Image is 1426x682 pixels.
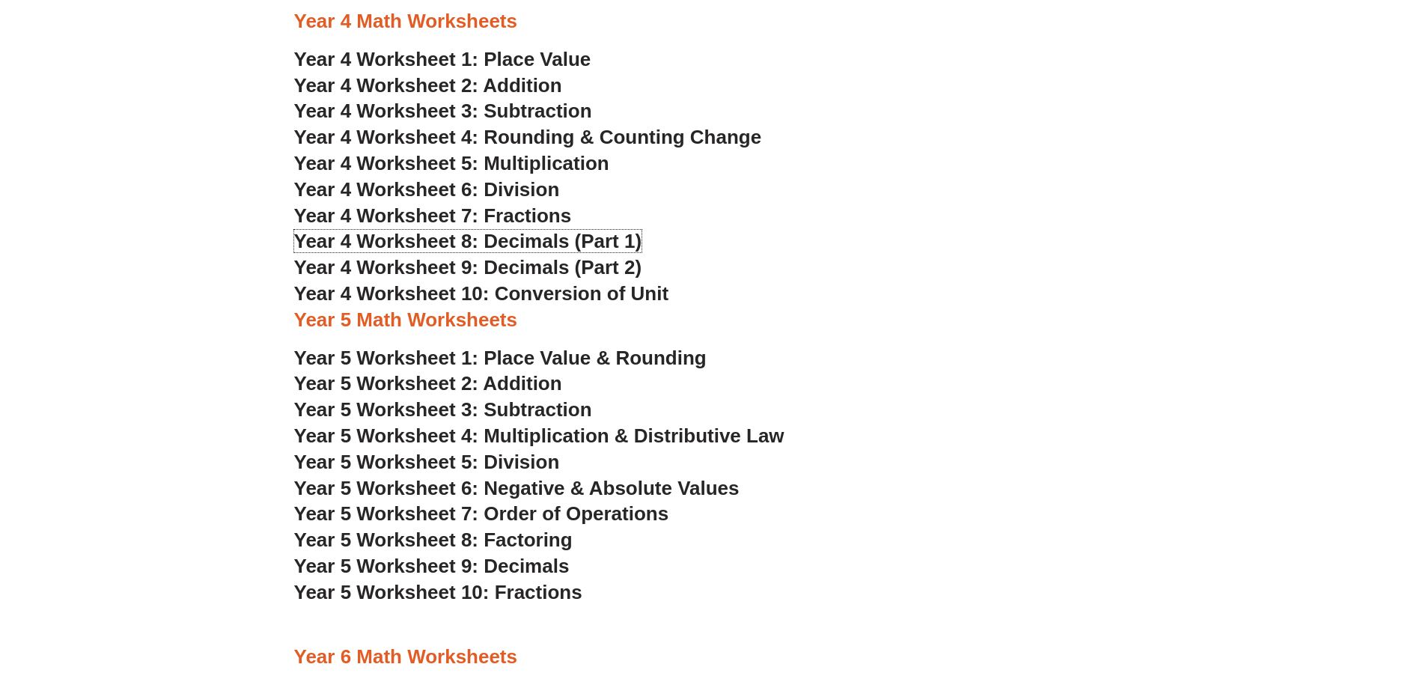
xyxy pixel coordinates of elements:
a: Year 4 Worksheet 3: Subtraction [294,100,592,122]
a: Year 5 Worksheet 1: Place Value & Rounding [294,347,707,369]
a: Year 4 Worksheet 2: Addition [294,74,562,97]
a: Year 5 Worksheet 8: Factoring [294,529,573,551]
a: Year 5 Worksheet 3: Subtraction [294,398,592,421]
a: Year 4 Worksheet 1: Place Value [294,48,591,70]
a: Year 5 Worksheet 9: Decimals [294,555,570,577]
iframe: Chat Widget [1177,513,1426,682]
a: Year 4 Worksheet 6: Division [294,178,560,201]
a: Year 5 Worksheet 4: Multiplication & Distributive Law [294,424,784,447]
a: Year 4 Worksheet 9: Decimals (Part 2) [294,256,642,278]
a: Year 4 Worksheet 7: Fractions [294,204,572,227]
h3: Year 4 Math Worksheets [294,9,1133,34]
a: Year 5 Worksheet 2: Addition [294,372,562,395]
a: Year 5 Worksheet 7: Order of Operations [294,502,669,525]
a: Year 5 Worksheet 5: Division [294,451,560,473]
a: Year 4 Worksheet 10: Conversion of Unit [294,282,669,305]
a: Year 4 Worksheet 8: Decimals (Part 1) [294,230,642,252]
h3: Year 5 Math Worksheets [294,308,1133,333]
a: Year 4 Worksheet 5: Multiplication [294,152,609,174]
a: Year 5 Worksheet 10: Fractions [294,581,582,603]
h3: Year 6 Math Worksheets [294,645,1133,670]
a: Year 5 Worksheet 6: Negative & Absolute Values [294,477,740,499]
a: Year 4 Worksheet 4: Rounding & Counting Change [294,126,762,148]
